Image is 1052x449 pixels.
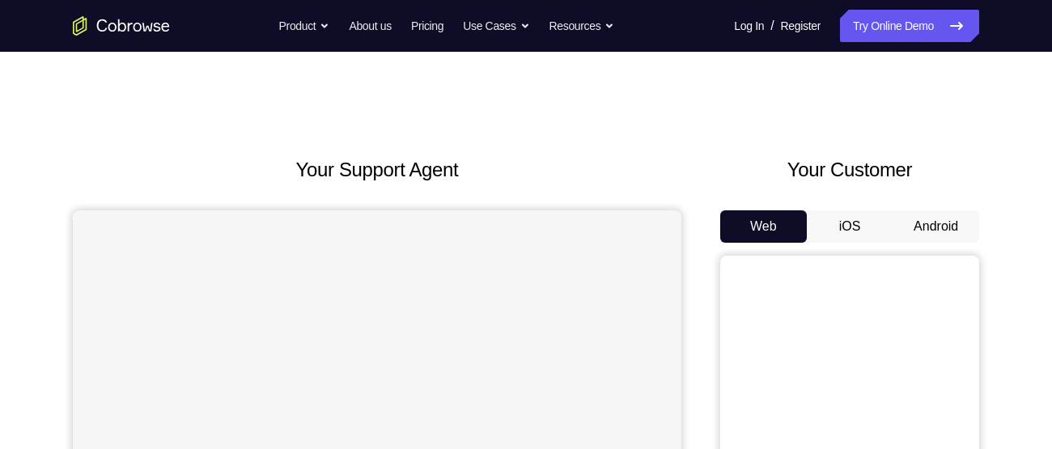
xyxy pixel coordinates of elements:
button: Use Cases [463,10,529,42]
h2: Your Support Agent [73,155,681,184]
a: Log In [734,10,764,42]
button: Android [893,210,979,243]
a: Try Online Demo [840,10,979,42]
a: Pricing [411,10,443,42]
button: Web [720,210,807,243]
a: Go to the home page [73,16,170,36]
h2: Your Customer [720,155,979,184]
span: / [770,16,774,36]
button: Product [279,10,330,42]
button: iOS [807,210,893,243]
a: Register [781,10,821,42]
button: Resources [549,10,615,42]
a: About us [349,10,391,42]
